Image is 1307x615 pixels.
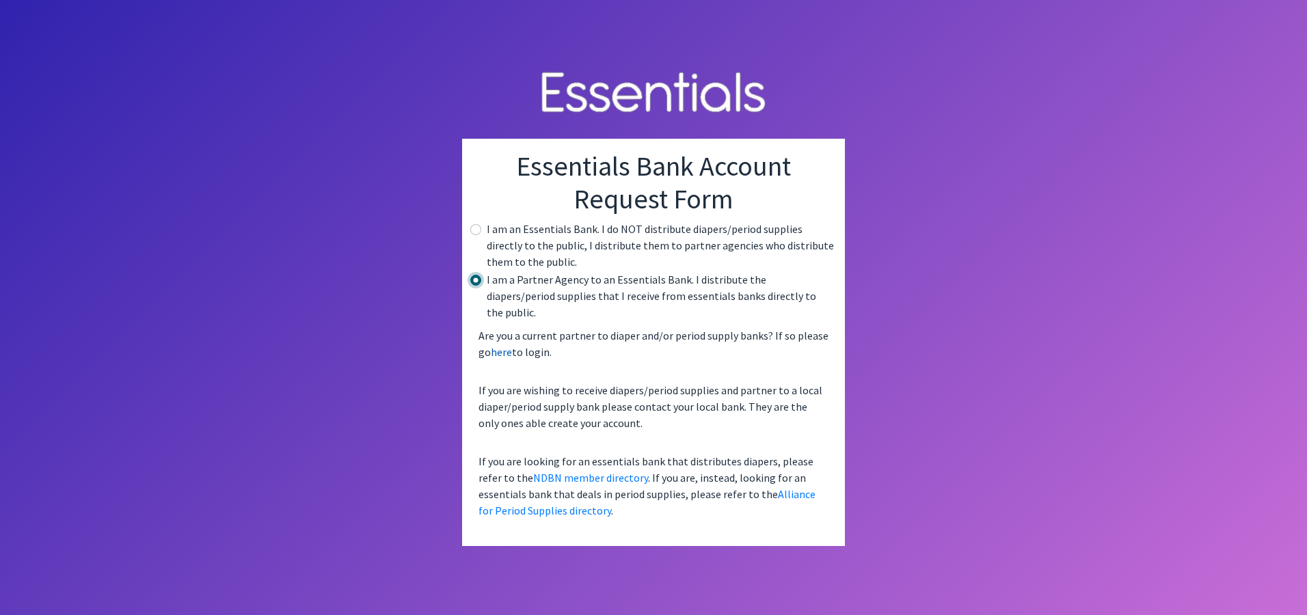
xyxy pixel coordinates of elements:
[533,471,648,484] a: NDBN member directory
[479,487,816,517] a: Alliance for Period Supplies directory
[473,322,834,366] p: Are you a current partner to diaper and/or period supply banks? If so please go to login.
[487,271,834,320] label: I am a Partner Agency to an Essentials Bank. I distribute the diapers/period supplies that I rece...
[530,58,777,128] img: Human Essentials
[473,448,834,524] p: If you are looking for an essentials bank that distributes diapers, please refer to the . If you ...
[491,345,512,359] a: here
[487,221,834,270] label: I am an Essentials Bank. I do NOT distribute diapers/period supplies directly to the public, I di...
[473,150,834,215] h1: Essentials Bank Account Request Form
[473,377,834,437] p: If you are wishing to receive diapers/period supplies and partner to a local diaper/period supply...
